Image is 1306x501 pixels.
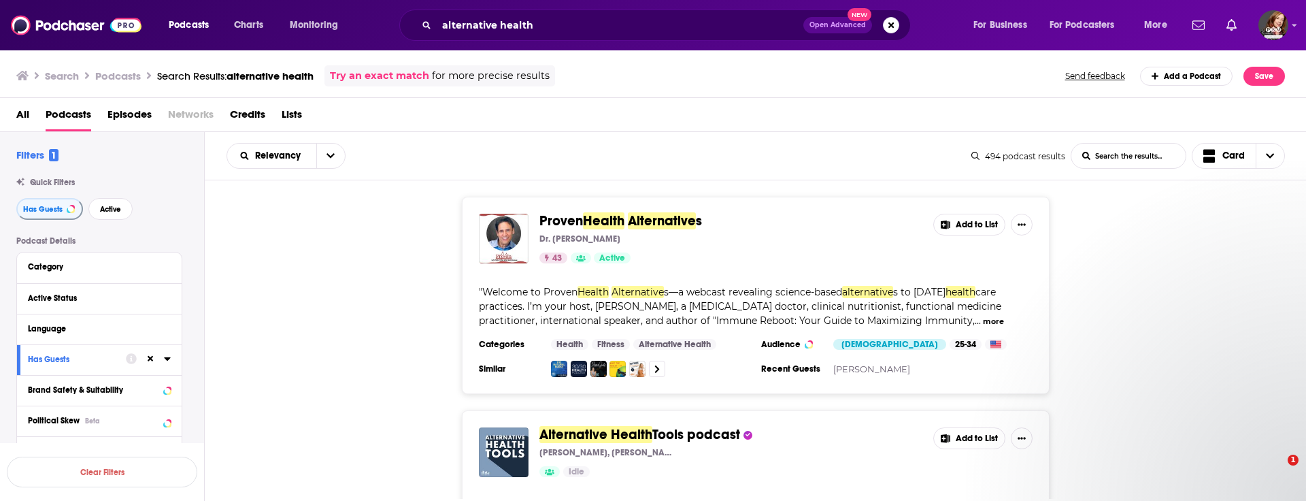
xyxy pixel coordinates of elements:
div: Beta [85,417,100,425]
span: Tools podcast [652,426,740,443]
span: Quick Filters [30,178,75,187]
button: Add to List [933,427,1005,449]
button: Open AdvancedNew [803,17,872,33]
button: Has Guests [16,198,83,220]
span: Open Advanced [809,22,866,29]
button: Choose View [1192,143,1286,169]
span: health [945,286,975,298]
img: The Natural Nurse and Dr. Z [551,361,567,377]
span: s—a webcast revealing science-based [664,286,842,298]
a: Podchaser - Follow, Share and Rate Podcasts [11,12,141,38]
a: Fitness [592,339,630,350]
a: Episodes [107,103,152,131]
div: Has Guests [28,355,117,364]
span: ... [975,314,981,327]
button: Has Guests [28,351,126,368]
button: Add to List [933,214,1005,236]
button: open menu [1135,14,1184,36]
button: open menu [964,14,1044,36]
a: Show notifications dropdown [1221,14,1242,37]
h3: Recent Guests [761,363,822,374]
h3: Similar [479,363,540,374]
span: alternative [842,286,893,298]
h3: Audience [761,339,822,350]
span: Health [577,286,609,298]
span: care practices. I’m your host, [PERSON_NAME], a [MEDICAL_DATA] doctor, clinical nutritionist, fun... [479,286,1001,327]
a: Charts [225,14,271,36]
a: Add a Podcast [1140,67,1233,86]
h2: Filters [16,148,58,161]
button: Active Status [28,289,171,306]
img: User Profile [1258,10,1288,40]
a: All [16,103,29,131]
a: Idle [563,466,590,477]
a: Active [594,253,631,263]
a: Show notifications dropdown [1187,14,1210,37]
div: Active Status [28,293,162,303]
a: 43 [539,253,567,263]
a: Health [551,339,588,350]
h3: Search [45,69,79,82]
a: [PERSON_NAME] [833,363,910,374]
button: Show More [17,436,182,467]
span: Political Skew [28,416,80,425]
button: Category [28,258,171,275]
a: Alternative HealthTools podcast [539,427,740,442]
div: Brand Safety & Suitability [28,385,159,395]
span: Alternative Health [539,426,652,443]
span: Relevancy [255,151,305,161]
span: alternative health [227,69,314,82]
p: Podcast Details [16,236,182,246]
span: s [696,212,702,229]
button: more [983,316,1004,327]
span: Networks [168,103,214,131]
iframe: Intercom live chat [1260,455,1292,487]
span: Active [599,252,625,265]
span: Health [583,212,624,229]
span: Alternative [628,212,696,229]
div: Search podcasts, credits, & more... [412,10,924,41]
span: Welcome to Proven [482,286,577,298]
span: More [1144,16,1167,35]
a: ProvenHealthAlternatives [539,214,702,229]
span: Podcasts [169,16,209,35]
a: Credits [230,103,265,131]
img: Love & Guts [590,361,607,377]
p: [PERSON_NAME], [PERSON_NAME], [PERSON_NAME] [PERSON_NAME], [PERSON_NAME], [PERSON_NAME] [539,447,675,458]
h3: Podcasts [95,69,141,82]
span: for more precise results [432,68,550,84]
span: Podcasts [46,103,91,131]
button: open menu [159,14,227,36]
img: 30/30 Health Podcast [571,361,587,377]
h2: Choose List sort [227,143,346,169]
button: open menu [1041,14,1135,36]
div: 494 podcast results [971,151,1065,161]
button: open menu [316,144,345,168]
span: Proven [539,212,583,229]
div: Search Results: [157,69,314,82]
p: Dr. [PERSON_NAME] [539,233,620,244]
h3: Categories [479,339,540,350]
button: Show More Button [1011,214,1033,236]
span: For Business [973,16,1027,35]
button: Show profile menu [1258,10,1288,40]
span: Alternative [612,286,664,298]
span: Has Guests [23,206,63,213]
a: Try an exact match [330,68,429,84]
span: Active [100,206,121,213]
span: 1 [49,149,58,161]
div: Category [28,262,162,272]
a: Lists [282,103,302,131]
span: Monitoring [290,16,338,35]
button: Show More Button [1011,427,1033,449]
img: Kulturing Kuriosity Podcast [629,361,646,377]
input: Search podcasts, credits, & more... [437,14,803,36]
span: For Podcasters [1050,16,1115,35]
